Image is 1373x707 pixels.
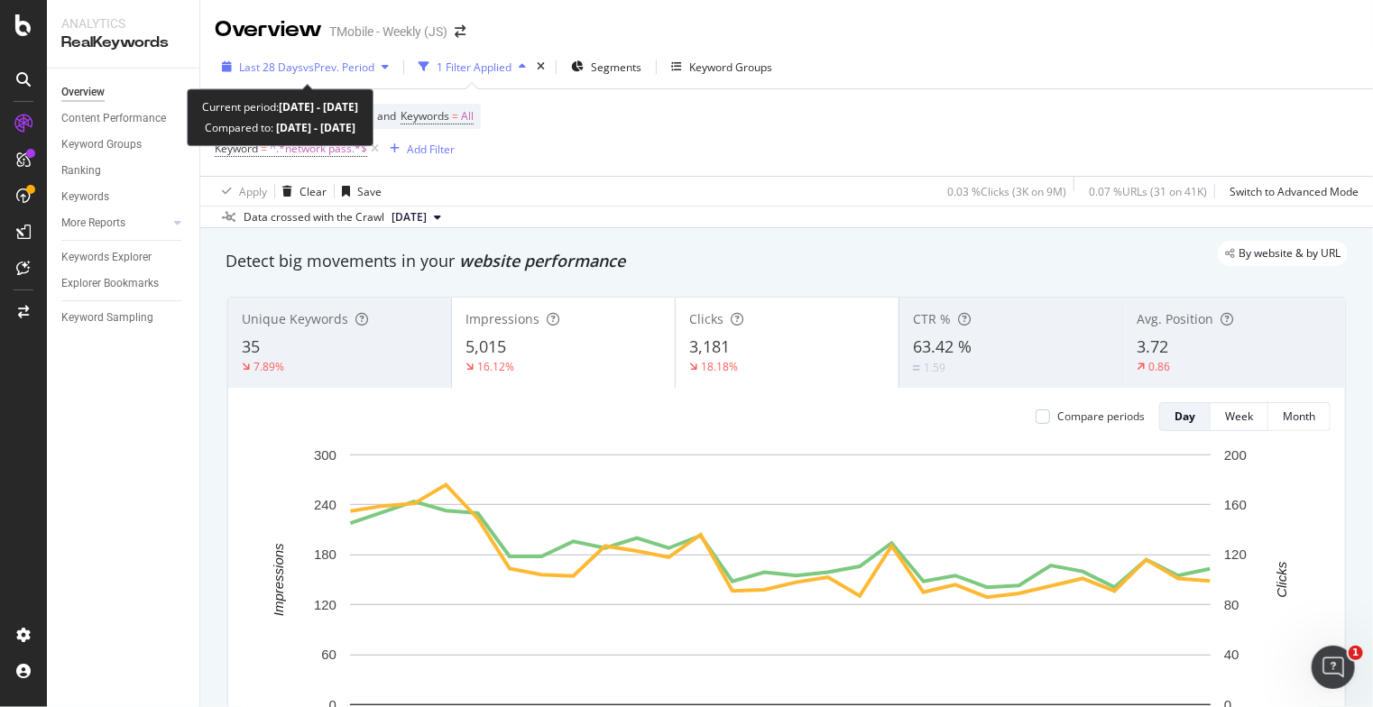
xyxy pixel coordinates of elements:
a: Overview [61,83,187,102]
a: Content Performance [61,109,187,128]
span: By website & by URL [1239,248,1341,259]
span: 2025 Aug. 15th [392,209,427,225]
span: 3.72 [1137,335,1168,357]
button: Last 28 DaysvsPrev. Period [215,52,396,81]
span: Keyword [215,141,258,156]
div: Switch to Advanced Mode [1230,184,1359,199]
span: CTR % [913,310,951,327]
button: [DATE] [384,207,448,228]
b: [DATE] - [DATE] [273,120,355,135]
text: 120 [1224,547,1247,563]
b: [DATE] - [DATE] [279,99,358,115]
img: Equal [913,365,920,371]
button: Apply [215,177,267,206]
div: Keywords Explorer [61,248,152,267]
a: Keywords Explorer [61,248,187,267]
div: arrow-right-arrow-left [455,25,465,38]
button: Segments [564,52,649,81]
text: 40 [1224,647,1239,662]
text: Clicks [1275,561,1290,597]
div: Content Performance [61,109,166,128]
div: Compared to: [205,117,355,138]
div: Data crossed with the Crawl [244,209,384,225]
div: Ranking [61,161,101,180]
span: ^.*network pass.*$ [270,136,367,161]
button: Month [1268,402,1331,431]
div: TMobile - Weekly (JS) [329,23,447,41]
button: Week [1211,402,1268,431]
div: Overview [61,83,105,102]
text: 160 [1224,497,1247,512]
button: Day [1159,402,1211,431]
span: Last 28 Days [239,60,303,75]
span: Impressions [465,310,539,327]
span: Keywords [401,108,449,124]
text: 240 [314,497,336,512]
span: = [261,141,267,156]
span: Unique Keywords [242,310,348,327]
text: 200 [1224,447,1247,463]
text: Impressions [271,543,286,616]
span: 1 [1349,646,1363,660]
text: 180 [314,547,336,563]
span: and [377,108,396,124]
div: Keyword Groups [689,60,772,75]
div: Current period: [202,96,358,117]
div: 0.07 % URLs ( 31 on 41K ) [1089,184,1207,199]
button: Save [335,177,382,206]
div: legacy label [1218,241,1348,266]
span: All [461,104,474,129]
span: Segments [591,60,641,75]
div: 7.89% [253,359,284,374]
a: More Reports [61,214,169,233]
div: 18.18% [701,359,738,374]
div: Compare periods [1057,409,1145,424]
div: RealKeywords [61,32,185,53]
div: times [533,58,548,76]
div: Day [1175,409,1195,424]
span: vs Prev. Period [303,60,374,75]
div: Clear [299,184,327,199]
div: 16.12% [477,359,514,374]
div: Keywords [61,188,109,207]
div: Save [357,184,382,199]
span: 3,181 [689,335,730,357]
button: Keyword Groups [664,52,779,81]
span: 63.42 % [913,335,972,357]
a: Keyword Groups [61,135,187,154]
button: 1 Filter Applied [411,52,533,81]
text: 80 [1224,597,1239,612]
div: Month [1283,409,1315,424]
div: Apply [239,184,267,199]
span: Avg. Position [1137,310,1213,327]
a: Keyword Sampling [61,308,187,327]
div: 1 Filter Applied [437,60,511,75]
span: 5,015 [465,335,506,357]
text: 60 [321,647,336,662]
iframe: Intercom live chat [1312,646,1355,689]
text: 300 [314,447,336,463]
button: Clear [275,177,327,206]
button: Add Filter [382,138,455,160]
div: Keyword Sampling [61,308,153,327]
a: Keywords [61,188,187,207]
div: Explorer Bookmarks [61,274,159,293]
div: Keyword Groups [61,135,142,154]
text: 120 [314,597,336,612]
div: Overview [215,14,322,45]
span: Clicks [689,310,723,327]
a: Ranking [61,161,187,180]
div: Analytics [61,14,185,32]
div: 1.59 [924,360,945,375]
div: Week [1225,409,1253,424]
span: = [452,108,458,124]
div: 0.86 [1148,359,1170,374]
div: More Reports [61,214,125,233]
button: Switch to Advanced Mode [1222,177,1359,206]
a: Explorer Bookmarks [61,274,187,293]
span: 35 [242,335,260,357]
div: 0.03 % Clicks ( 3K on 9M ) [947,184,1066,199]
div: Add Filter [407,142,455,157]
